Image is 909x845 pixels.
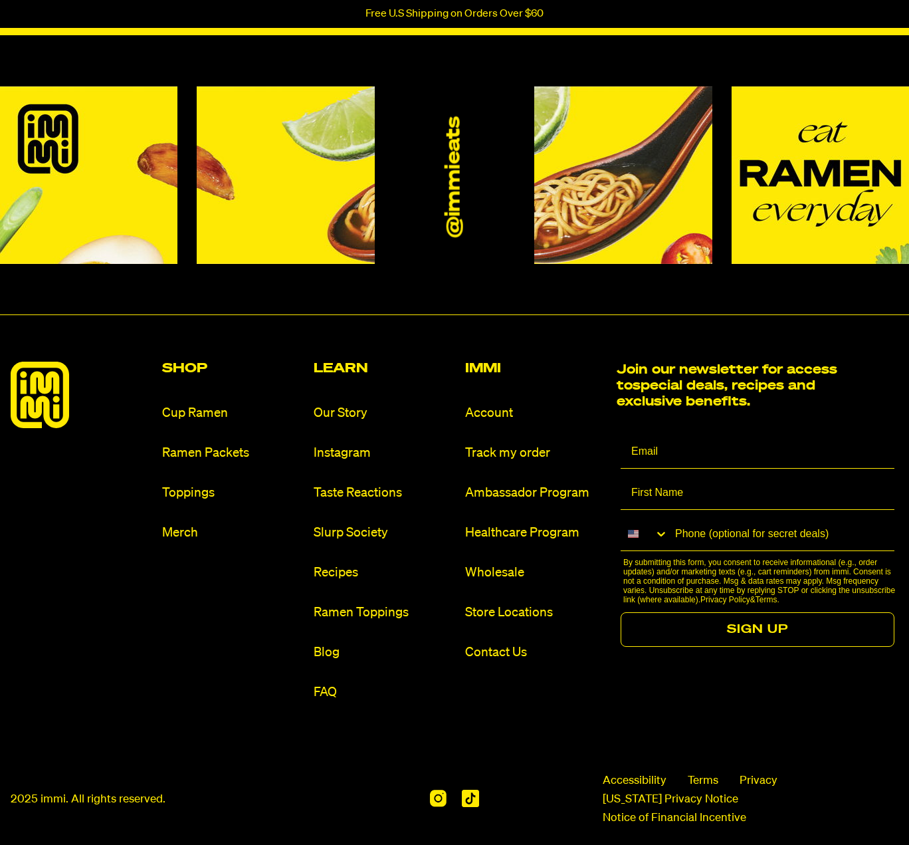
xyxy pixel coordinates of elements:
a: Our Story [314,404,454,422]
a: Privacy Policy [700,595,750,604]
a: Slurp Society [314,524,454,542]
p: Free U.S Shipping on Orders Over $60 [365,8,544,20]
a: @immieats [443,116,466,237]
button: Search Countries [621,518,668,550]
a: Cup Ramen [162,404,303,422]
img: TikTok [462,790,479,807]
img: United States [628,529,639,539]
a: Terms [688,773,718,789]
span: Accessibility [603,773,666,789]
a: Recipes [314,564,454,582]
a: [US_STATE] Privacy Notice [603,792,738,808]
a: Taste Reactions [314,484,454,502]
button: SIGN UP [621,612,894,647]
a: Blog [314,644,454,662]
h2: Learn [314,362,454,375]
a: Ramen Packets [162,444,303,462]
h2: Shop [162,362,303,375]
img: Instagram [430,790,447,807]
img: Instagram [197,86,374,264]
a: Terms [756,595,777,604]
img: Instagram [534,86,712,264]
a: Ramen Toppings [314,604,454,622]
h2: Join our newsletter for access to special deals, recipes and exclusive benefits. [617,362,846,410]
p: By submitting this form, you consent to receive informational (e.g., order updates) and/or market... [623,558,898,604]
img: immieats [11,362,69,428]
input: First Name [621,477,894,510]
a: Contact Us [465,644,606,662]
a: Ambassador Program [465,484,606,502]
a: Wholesale [465,564,606,582]
p: 2025 immi. All rights reserved. [11,792,165,808]
h2: Immi [465,362,606,375]
a: Account [465,404,606,422]
a: Merch [162,524,303,542]
a: Notice of Financial Incentive [603,810,746,826]
a: Track my order [465,444,606,462]
a: Instagram [314,444,454,462]
input: Email [621,435,894,469]
a: Toppings [162,484,303,502]
a: Store Locations [465,604,606,622]
input: Phone (optional for secret deals) [668,518,894,550]
a: Healthcare Program [465,524,606,542]
img: Instagram [732,86,909,264]
a: Privacy [740,773,777,789]
a: FAQ [314,683,454,701]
